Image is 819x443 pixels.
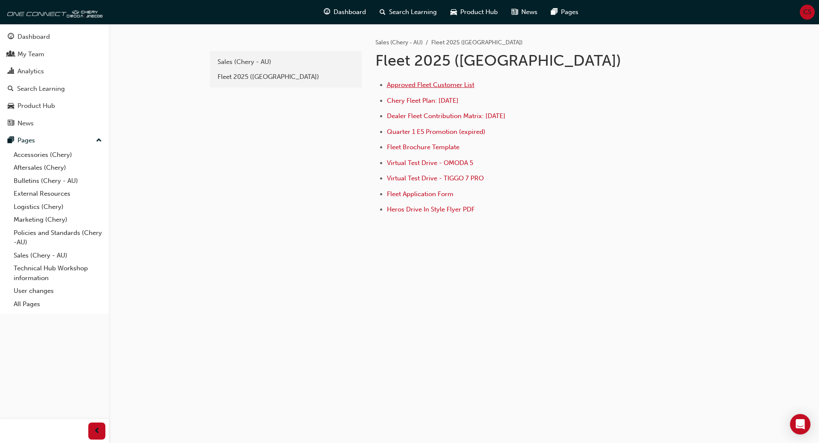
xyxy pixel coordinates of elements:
span: news-icon [511,7,518,17]
button: Pages [3,133,105,148]
a: Fleet Brochure Template [387,143,459,151]
a: Virtual Test Drive - TIGGO 7 PRO [387,174,484,182]
span: guage-icon [324,7,330,17]
a: Accessories (Chery) [10,148,105,162]
a: My Team [3,46,105,62]
a: Fleet Application Form [387,190,453,198]
a: Fleet 2025 ([GEOGRAPHIC_DATA]) [213,69,358,84]
a: Heros Drive In Style Flyer PDF [387,206,475,213]
button: DashboardMy TeamAnalyticsSearch LearningProduct HubNews [3,27,105,133]
span: up-icon [96,135,102,146]
a: Dealer Fleet Contribution Matrix: [DATE] [387,112,505,120]
div: Sales (Chery - AU) [218,57,354,67]
a: Policies and Standards (Chery -AU) [10,226,105,249]
h1: Fleet 2025 ([GEOGRAPHIC_DATA]) [375,51,655,70]
a: Chery Fleet Plan: [DATE] [387,97,459,104]
span: car-icon [450,7,457,17]
a: Approved Fleet Customer List [387,81,474,89]
span: pages-icon [8,137,14,145]
a: pages-iconPages [544,3,585,21]
span: News [521,7,537,17]
span: chart-icon [8,68,14,75]
span: prev-icon [94,426,100,437]
div: News [17,119,34,128]
span: people-icon [8,51,14,58]
a: Bulletins (Chery - AU) [10,174,105,188]
a: guage-iconDashboard [317,3,373,21]
span: Product Hub [460,7,498,17]
span: Search Learning [389,7,437,17]
span: search-icon [8,85,14,93]
a: Technical Hub Workshop information [10,262,105,284]
li: Fleet 2025 ([GEOGRAPHIC_DATA]) [431,38,523,48]
a: search-iconSearch Learning [373,3,444,21]
div: Analytics [17,67,44,76]
div: My Team [17,49,44,59]
a: Sales (Chery - AU) [213,55,358,69]
a: User changes [10,284,105,298]
div: Fleet 2025 ([GEOGRAPHIC_DATA]) [218,72,354,82]
span: Dashboard [334,7,366,17]
a: Aftersales (Chery) [10,161,105,174]
a: All Pages [10,298,105,311]
a: Analytics [3,64,105,79]
span: CS [803,7,811,17]
div: Dashboard [17,32,50,42]
a: news-iconNews [505,3,544,21]
div: Product Hub [17,101,55,111]
div: Open Intercom Messenger [790,414,810,434]
img: oneconnect [4,3,102,20]
a: Virtual Test Drive - OMODA 5 [387,159,473,167]
a: External Resources [10,187,105,200]
span: pages-icon [551,7,558,17]
a: Marketing (Chery) [10,213,105,226]
a: Search Learning [3,81,105,97]
a: Product Hub [3,98,105,114]
div: Search Learning [17,84,65,94]
span: car-icon [8,102,14,110]
button: CS [800,5,815,20]
a: car-iconProduct Hub [444,3,505,21]
a: Quarter 1 E5 Promotion (expired) [387,128,485,136]
span: search-icon [380,7,386,17]
span: guage-icon [8,33,14,41]
a: News [3,116,105,131]
span: Pages [561,7,578,17]
div: Pages [17,136,35,145]
span: news-icon [8,120,14,127]
a: Logistics (Chery) [10,200,105,214]
a: Sales (Chery - AU) [10,249,105,262]
a: Dashboard [3,29,105,45]
a: Sales (Chery - AU) [375,39,423,46]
